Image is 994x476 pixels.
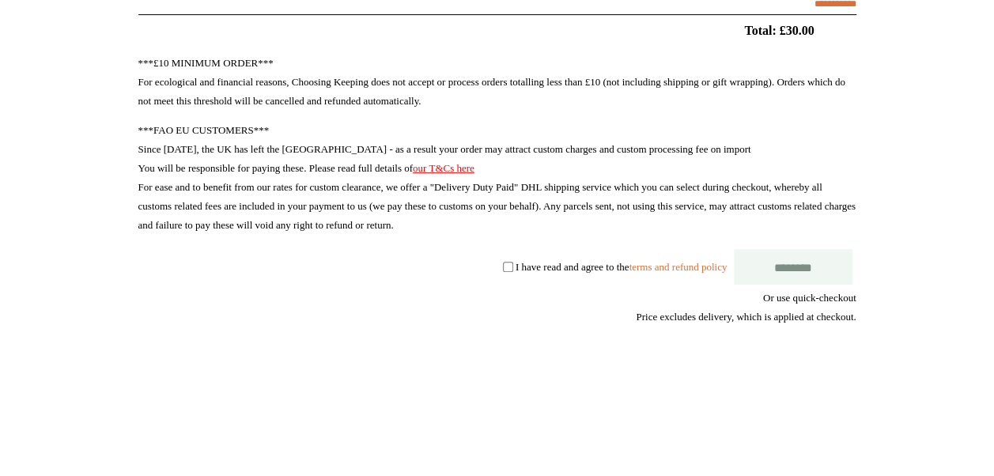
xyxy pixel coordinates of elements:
div: Price excludes delivery, which is applied at checkout. [138,308,856,327]
p: ***£10 MINIMUM ORDER*** For ecological and financial reasons, Choosing Keeping does not accept or... [138,54,856,111]
a: our T&Cs here [413,162,474,174]
h2: Total: £30.00 [102,23,893,38]
a: terms and refund policy [629,260,727,272]
label: I have read and agree to the [516,260,727,272]
iframe: PayPal-paypal [738,383,856,426]
div: Or use quick-checkout [138,289,856,327]
p: ***FAO EU CUSTOMERS*** Since [DATE], the UK has left the [GEOGRAPHIC_DATA] - as a result your ord... [138,121,856,235]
